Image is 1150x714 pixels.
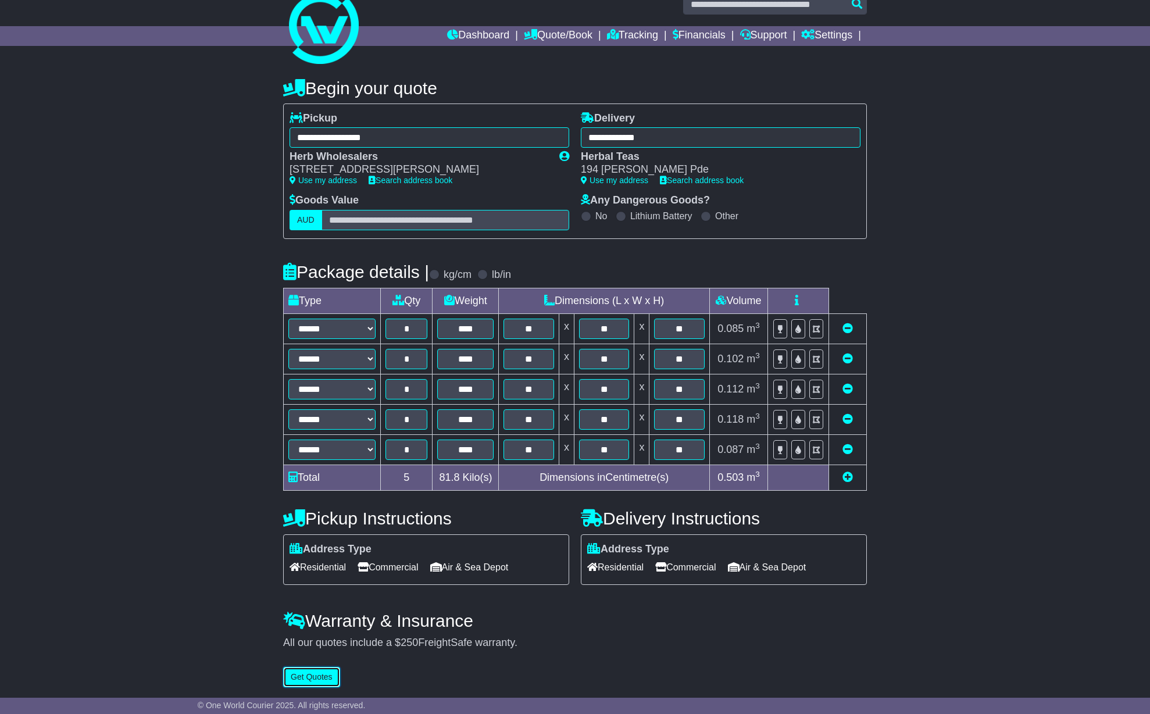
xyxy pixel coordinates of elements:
[290,558,346,576] span: Residential
[634,434,649,465] td: x
[439,472,459,483] span: 81.8
[369,176,452,185] a: Search address book
[559,313,574,344] td: x
[430,558,509,576] span: Air & Sea Depot
[290,210,322,230] label: AUD
[717,413,744,425] span: 0.118
[717,353,744,365] span: 0.102
[747,413,760,425] span: m
[401,637,418,648] span: 250
[728,558,806,576] span: Air & Sea Depot
[842,413,853,425] a: Remove this item
[717,323,744,334] span: 0.085
[801,26,852,46] a: Settings
[587,558,644,576] span: Residential
[283,667,340,687] button: Get Quotes
[755,351,760,360] sup: 3
[433,288,499,313] td: Weight
[755,321,760,330] sup: 3
[717,383,744,395] span: 0.112
[634,374,649,404] td: x
[492,269,511,281] label: lb/in
[747,472,760,483] span: m
[673,26,726,46] a: Financials
[581,112,635,125] label: Delivery
[198,701,366,710] span: © One World Courier 2025. All rights reserved.
[283,262,429,281] h4: Package details |
[709,288,767,313] td: Volume
[755,442,760,451] sup: 3
[755,381,760,390] sup: 3
[581,151,849,163] div: Herbal Teas
[559,404,574,434] td: x
[283,509,569,528] h4: Pickup Instructions
[559,434,574,465] td: x
[581,163,849,176] div: 194 [PERSON_NAME] Pde
[447,26,509,46] a: Dashboard
[290,543,372,556] label: Address Type
[842,444,853,455] a: Remove this item
[559,374,574,404] td: x
[740,26,787,46] a: Support
[290,151,548,163] div: Herb Wholesalers
[755,412,760,420] sup: 3
[747,383,760,395] span: m
[499,465,710,490] td: Dimensions in Centimetre(s)
[284,288,381,313] td: Type
[634,404,649,434] td: x
[290,112,337,125] label: Pickup
[842,323,853,334] a: Remove this item
[284,465,381,490] td: Total
[660,176,744,185] a: Search address book
[634,313,649,344] td: x
[842,383,853,395] a: Remove this item
[717,444,744,455] span: 0.087
[290,194,359,207] label: Goods Value
[581,509,867,528] h4: Delivery Instructions
[630,210,692,222] label: Lithium Battery
[433,465,499,490] td: Kilo(s)
[358,558,418,576] span: Commercial
[717,472,744,483] span: 0.503
[747,323,760,334] span: m
[587,543,669,556] label: Address Type
[747,353,760,365] span: m
[755,470,760,479] sup: 3
[290,176,357,185] a: Use my address
[715,210,738,222] label: Other
[607,26,658,46] a: Tracking
[747,444,760,455] span: m
[499,288,710,313] td: Dimensions (L x W x H)
[595,210,607,222] label: No
[842,472,853,483] a: Add new item
[634,344,649,374] td: x
[524,26,592,46] a: Quote/Book
[283,78,867,98] h4: Begin your quote
[290,163,548,176] div: [STREET_ADDRESS][PERSON_NAME]
[581,176,648,185] a: Use my address
[444,269,472,281] label: kg/cm
[842,353,853,365] a: Remove this item
[655,558,716,576] span: Commercial
[581,194,710,207] label: Any Dangerous Goods?
[381,288,433,313] td: Qty
[283,611,867,630] h4: Warranty & Insurance
[283,637,867,649] div: All our quotes include a $ FreightSafe warranty.
[381,465,433,490] td: 5
[559,344,574,374] td: x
